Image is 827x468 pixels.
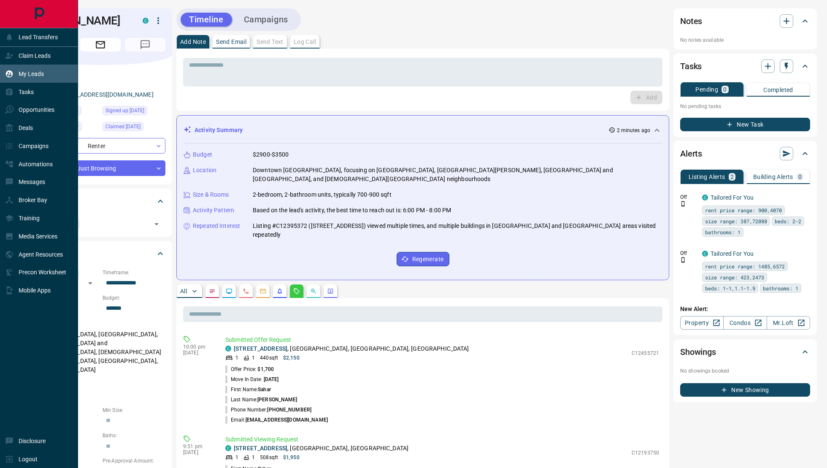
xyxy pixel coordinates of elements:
[253,150,289,159] p: $2900-$3500
[105,106,144,115] span: Signed up [DATE]
[193,206,234,215] p: Activity Pattern
[617,127,650,134] p: 2 minutes ago
[775,217,801,225] span: beds: 2-2
[257,366,274,372] span: $1,700
[225,365,274,373] p: Offer Price:
[35,243,165,264] div: Criteria
[680,193,697,201] p: Off
[193,190,229,199] p: Size & Rooms
[125,38,165,51] span: No Number
[763,87,793,93] p: Completed
[35,327,165,377] p: [GEOGRAPHIC_DATA], [GEOGRAPHIC_DATA], [GEOGRAPHIC_DATA] and [GEOGRAPHIC_DATA], [DEMOGRAPHIC_DATA]...
[235,454,238,461] p: 1
[689,174,725,180] p: Listing Alerts
[151,218,162,230] button: Open
[293,288,300,295] svg: Requests
[711,194,754,201] a: Tailored For You
[397,252,449,266] button: Regenerate
[225,396,297,403] p: Last Name:
[680,316,724,330] a: Property
[723,316,767,330] a: Condos
[183,449,213,455] p: [DATE]
[234,345,287,352] a: [STREET_ADDRESS]
[260,454,278,461] p: 508 sqft
[180,288,187,294] p: All
[225,406,311,414] p: Phone Number:
[702,195,708,200] div: condos.ca
[705,206,782,214] span: rent price range: 900,4070
[283,354,300,362] p: $2,150
[225,376,278,383] p: Move In Date:
[35,14,130,27] h1: [PERSON_NAME]
[253,190,392,199] p: 2-bedroom, 2-bathroom units, typically 700-900 sqft
[103,294,165,302] p: Budget:
[680,201,686,207] svg: Push Notification Only
[327,288,334,295] svg: Agent Actions
[680,36,810,44] p: No notes available
[680,118,810,131] button: New Task
[225,386,271,393] p: First Name:
[680,14,702,28] h2: Notes
[103,406,165,414] p: Min Size:
[225,346,231,352] div: condos.ca
[243,288,249,295] svg: Calls
[798,174,802,180] p: 0
[680,147,702,160] h2: Alerts
[180,39,206,45] p: Add Note
[181,13,232,27] button: Timeline
[680,56,810,76] div: Tasks
[276,288,283,295] svg: Listing Alerts
[705,217,767,225] span: size range: 387,72088
[35,381,165,389] p: Motivation:
[680,257,686,263] svg: Push Notification Only
[705,284,755,292] span: beds: 1-1,1.1-1.9
[695,87,718,92] p: Pending
[143,18,149,24] div: condos.ca
[702,251,708,257] div: condos.ca
[680,60,702,73] h2: Tasks
[35,191,165,211] div: Tags
[753,174,793,180] p: Building Alerts
[183,350,213,356] p: [DATE]
[80,38,121,51] span: Email
[705,228,741,236] span: bathrooms: 1
[283,454,300,461] p: $1,950
[252,454,255,461] p: 1
[267,407,311,413] span: [PHONE_NUMBER]
[209,288,216,295] svg: Notes
[105,122,141,131] span: Claimed [DATE]
[225,445,231,451] div: condos.ca
[226,288,232,295] svg: Lead Browsing Activity
[257,397,297,403] span: [PERSON_NAME]
[103,269,165,276] p: Timeframe:
[193,150,212,159] p: Budget
[680,100,810,113] p: No pending tasks
[183,444,213,449] p: 9:51 pm
[103,106,165,118] div: Wed Jul 21 2021
[225,416,328,424] p: Email:
[252,354,255,362] p: 1
[183,344,213,350] p: 10:00 pm
[103,122,165,134] div: Fri Oct 03 2025
[234,344,469,353] p: , [GEOGRAPHIC_DATA], [GEOGRAPHIC_DATA], [GEOGRAPHIC_DATA]
[193,166,216,175] p: Location
[711,250,754,257] a: Tailored For You
[767,316,810,330] a: Mr.Loft
[253,166,662,184] p: Downtown [GEOGRAPHIC_DATA], focusing on [GEOGRAPHIC_DATA], [GEOGRAPHIC_DATA][PERSON_NAME], [GEOGR...
[195,126,243,135] p: Activity Summary
[184,122,662,138] div: Activity Summary2 minutes ago
[632,349,659,357] p: C12455721
[216,39,246,45] p: Send Email
[264,376,279,382] span: [DATE]
[35,138,165,154] div: Renter
[193,222,240,230] p: Repeated Interest
[259,288,266,295] svg: Emails
[258,387,271,392] span: Sahar
[680,383,810,397] button: New Showing
[234,445,287,452] a: [STREET_ADDRESS]
[234,444,408,453] p: , [GEOGRAPHIC_DATA], [GEOGRAPHIC_DATA]
[103,457,165,465] p: Pre-Approval Amount:
[705,262,785,271] span: rent price range: 1485,6572
[310,288,317,295] svg: Opportunities
[632,449,659,457] p: C12193750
